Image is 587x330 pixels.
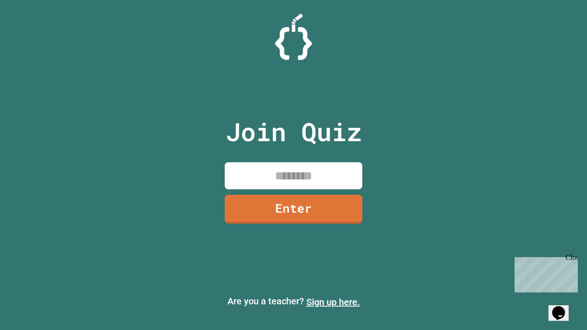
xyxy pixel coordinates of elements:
iframe: chat widget [548,293,578,321]
img: Logo.svg [275,14,312,60]
a: Enter [225,195,362,224]
a: Sign up here. [306,297,360,308]
div: Chat with us now!Close [4,4,63,58]
p: Are you a teacher? [7,294,580,309]
p: Join Quiz [226,113,362,151]
iframe: chat widget [511,253,578,292]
